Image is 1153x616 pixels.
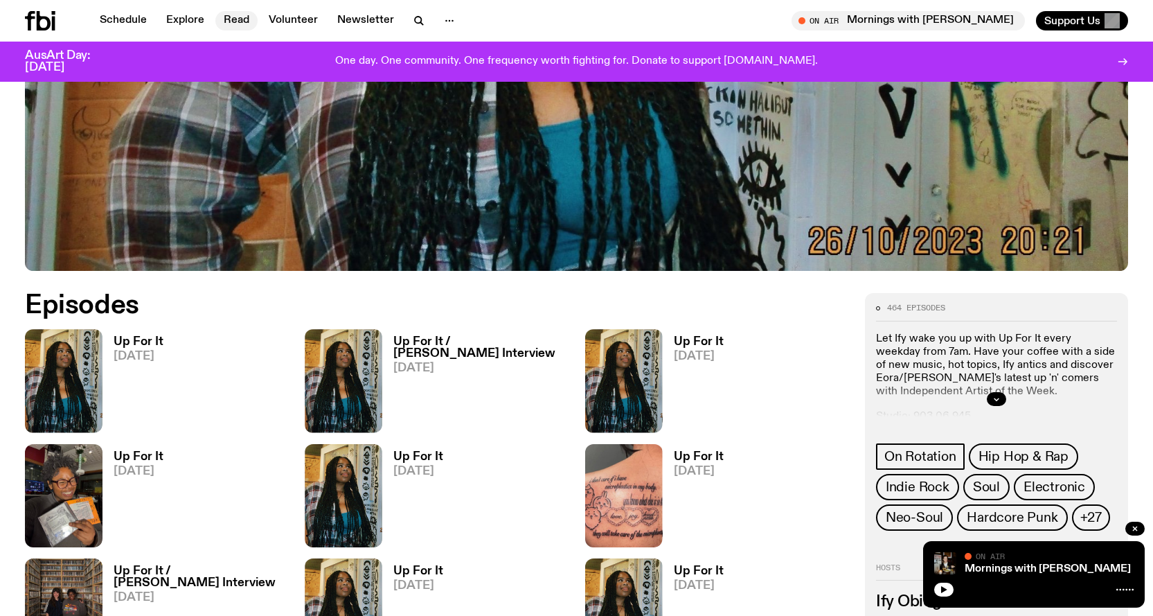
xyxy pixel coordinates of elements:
span: Support Us [1044,15,1100,27]
h3: Ify Obiegbu [876,595,1117,610]
a: Up For It[DATE] [382,451,443,547]
a: Indie Rock [876,474,959,500]
span: Neo-Soul [886,510,943,525]
img: Ify - a Brown Skin girl with black braided twists, looking up to the side with her tongue stickin... [305,329,382,432]
span: Soul [973,479,1000,495]
a: Up For It / [PERSON_NAME] Interview[DATE] [382,336,568,432]
span: +27 [1080,510,1102,525]
span: Indie Rock [886,479,949,495]
img: Sam blankly stares at the camera, brightly lit by a camera flash wearing a hat collared shirt and... [934,552,956,574]
h3: Up For It / [PERSON_NAME] Interview [393,336,568,360]
span: [DATE] [674,580,724,592]
img: Ify - a Brown Skin girl with black braided twists, looking up to the side with her tongue stickin... [585,329,663,432]
h2: Hosts [876,564,1117,581]
a: Read [215,11,258,30]
span: On Rotation [884,449,956,464]
h3: AusArt Day: [DATE] [25,50,114,73]
span: [DATE] [114,466,163,477]
span: Electronic [1024,479,1085,495]
span: [DATE] [393,362,568,374]
h3: Up For It / [PERSON_NAME] Interview [114,565,288,589]
h3: Up For It [674,565,724,577]
span: 464 episodes [887,304,945,312]
a: Schedule [91,11,155,30]
img: Ify - a Brown Skin girl with black braided twists, looking up to the side with her tongue stickin... [305,444,382,547]
span: Hardcore Punk [967,510,1057,525]
a: Up For It[DATE] [663,451,724,547]
h3: Up For It [393,565,443,577]
a: Mornings with [PERSON_NAME] [965,563,1131,574]
span: [DATE] [393,580,443,592]
button: +27 [1072,504,1110,531]
h3: Up For It [393,451,443,463]
span: [DATE] [114,592,288,604]
img: Ify - a Brown Skin girl with black braided twists, looking up to the side with her tongue stickin... [25,329,102,432]
a: Up For It[DATE] [102,451,163,547]
a: Newsletter [329,11,402,30]
a: Explore [158,11,213,30]
a: Neo-Soul [876,504,953,531]
a: Up For It[DATE] [102,336,163,432]
a: Volunteer [260,11,326,30]
h3: Up For It [114,336,163,348]
span: [DATE] [674,351,724,362]
span: [DATE] [393,466,443,477]
p: One day. One community. One frequency worth fighting for. Donate to support [DOMAIN_NAME]. [335,55,818,68]
span: On Air [976,552,1005,561]
button: Support Us [1036,11,1128,30]
h3: Up For It [674,336,724,348]
a: Electronic [1014,474,1095,500]
a: On Rotation [876,443,965,470]
button: On AirMornings with [PERSON_NAME] [792,11,1025,30]
h3: Up For It [114,451,163,463]
span: Hip Hop & Rap [978,449,1069,464]
h3: Up For It [674,451,724,463]
span: [DATE] [674,466,724,477]
a: Soul [963,474,1010,500]
h2: Episodes [25,293,755,318]
p: Let Ify wake you up with Up For It every weekday from 7am. Have your coffee with a side of new mu... [876,333,1117,399]
span: [DATE] [114,351,163,362]
a: Hip Hop & Rap [969,443,1078,470]
a: Up For It[DATE] [663,336,724,432]
a: Hardcore Punk [957,504,1067,531]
